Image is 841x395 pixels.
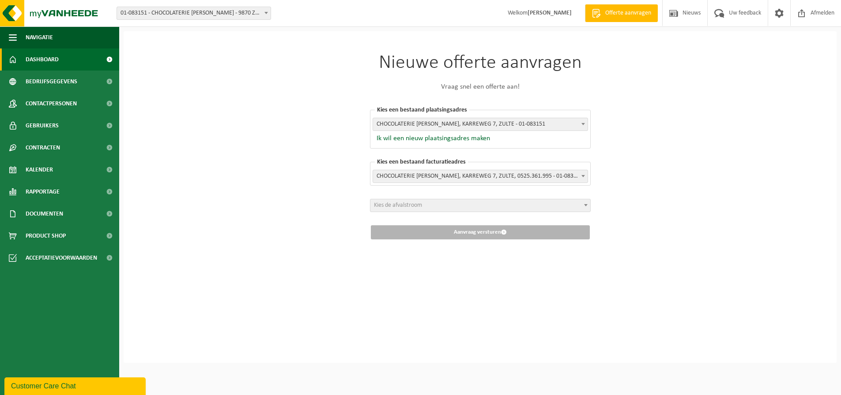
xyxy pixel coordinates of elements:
[117,7,271,19] span: 01-083151 - CHOCOLATERIE TONY BOECKAERT - 9870 ZULTE, KARREWEG 7
[370,53,591,73] h1: Nieuwe offerte aanvragen
[373,134,490,143] button: Ik wil een nieuw plaatsingsadres maken
[26,93,77,115] span: Contactpersonen
[26,203,63,225] span: Documenten
[26,115,59,137] span: Gebruikers
[26,159,53,181] span: Kalender
[375,159,468,165] span: Kies een bestaand facturatieadres
[528,10,572,16] strong: [PERSON_NAME]
[26,247,97,269] span: Acceptatievoorwaarden
[4,376,147,395] iframe: chat widget
[603,9,653,18] span: Offerte aanvragen
[375,107,469,113] span: Kies een bestaand plaatsingsadres
[26,26,53,48] span: Navigatie
[26,137,60,159] span: Contracten
[371,225,590,239] button: Aanvraag versturen
[585,4,658,22] a: Offerte aanvragen
[373,170,588,183] span: CHOCOLATERIE TONY BOECKAERT, KARREWEG 7, ZULTE, 0525.361.995 - 01-083151
[26,71,77,93] span: Bedrijfsgegevens
[26,225,66,247] span: Product Shop
[374,202,422,209] span: Kies de afvalstroom
[373,170,588,183] span: CHOCOLATERIE TONY BOECKAERT, KARREWEG 7, ZULTE, 0525.361.995 - 01-083151
[26,48,59,71] span: Dashboard
[373,118,588,130] span: CHOCOLATERIE TONY BOECKAERT, KARREWEG 7, ZULTE - 01-083151
[117,7,271,20] span: 01-083151 - CHOCOLATERIE TONY BOECKAERT - 9870 ZULTE, KARREWEG 7
[26,181,60,203] span: Rapportage
[370,82,591,92] p: Vraag snel een offerte aan!
[373,118,588,131] span: CHOCOLATERIE TONY BOECKAERT, KARREWEG 7, ZULTE - 01-083151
